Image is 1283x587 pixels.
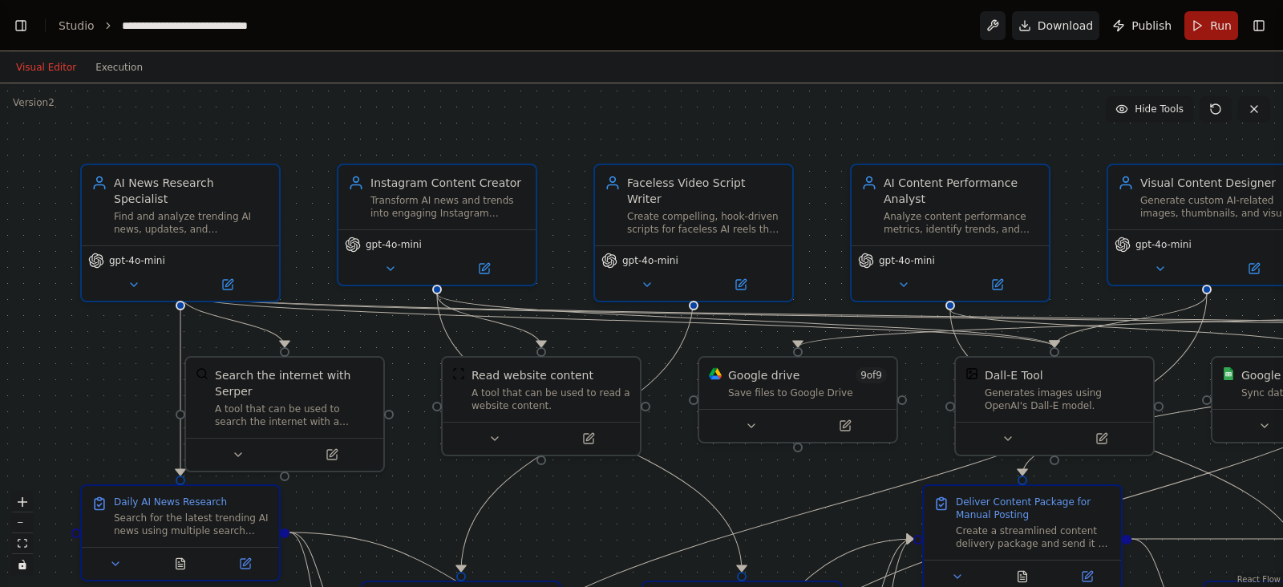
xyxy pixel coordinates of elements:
[452,367,465,380] img: ScrapeWebsiteTool
[1131,18,1172,34] span: Publish
[80,164,281,302] div: AI News Research SpecialistFind and analyze trending AI news, updates, and breakthrough research ...
[884,175,1039,207] div: AI Content Performance Analyst
[728,387,887,399] div: Save files to Google Drive
[1248,14,1270,37] button: Show right sidebar
[1059,567,1115,586] button: Open in side panel
[1038,18,1094,34] span: Download
[215,403,374,428] div: A tool that can be used to search the internet with a search_query. Supports different search typ...
[989,567,1057,586] button: No output available
[884,210,1039,236] div: Analyze content performance metrics, identify trends, and provide optimization recommendations fo...
[12,554,33,575] button: toggle interactivity
[593,164,794,302] div: Faceless Video Script WriterCreate compelling, hook-driven scripts for faceless AI reels that cap...
[370,175,526,191] div: Instagram Content Creator
[956,496,1111,521] div: Deliver Content Package for Manual Posting
[799,416,890,435] button: Open in side panel
[196,367,208,380] img: SerperDevTool
[985,387,1143,412] div: Generates images using OpenAI's Dall-E model.
[286,445,377,464] button: Open in side panel
[172,293,293,346] g: Edge from d7cdbdc1-c97b-46fc-96bd-57265f87ef4b to 1c993c33-c22a-4cba-8f6b-4a94b41d697e
[850,164,1050,302] div: AI Content Performance AnalystAnalyze content performance metrics, identify trends, and provide o...
[472,387,630,412] div: A tool that can be used to read a website content.
[879,254,935,267] span: gpt-4o-mini
[80,484,281,581] div: Daily AI News ResearchSearch for the latest trending AI news using multiple search engines ([PERS...
[1135,238,1192,251] span: gpt-4o-mini
[109,254,165,267] span: gpt-4o-mini
[59,19,95,32] a: Studio
[956,524,1111,550] div: Create a streamlined content delivery package and send it to [EMAIL_ADDRESS][DOMAIN_NAME] via ema...
[1184,11,1238,40] button: Run
[622,254,678,267] span: gpt-4o-mini
[147,554,215,573] button: No output available
[472,367,593,383] div: Read website content
[86,58,152,77] button: Execution
[1222,367,1235,380] img: Google Sheets
[429,293,549,346] g: Edge from c8fb1992-6142-4526-91ef-1d4665b923c0 to ab944bd2-a7eb-4ffd-9cb6-0d1b260e56c3
[985,367,1043,383] div: Dall-E Tool
[1210,18,1232,34] span: Run
[856,367,887,383] span: Number of enabled actions
[366,238,422,251] span: gpt-4o-mini
[709,367,722,380] img: Google Drive
[429,293,750,571] g: Edge from c8fb1992-6142-4526-91ef-1d4665b923c0 to ff02fefb-755a-41fc-9a29-4ede503eb66d
[1106,96,1193,122] button: Hide Tools
[952,275,1042,294] button: Open in side panel
[217,554,273,573] button: Open in side panel
[1046,293,1215,346] g: Edge from 0e619158-8614-418b-922e-b4194a867580 to 61175d3b-314f-4e2c-9d5e-ddbc76ac162e
[114,512,269,537] div: Search for the latest trending AI news using multiple search engines ([PERSON_NAME], Serply News,...
[182,275,273,294] button: Open in side panel
[439,259,529,278] button: Open in side panel
[114,210,269,236] div: Find and analyze trending AI news, updates, and breakthrough research daily using multiple search...
[59,18,294,34] nav: breadcrumb
[698,356,898,443] div: Google DriveGoogle drive9of9Save files to Google Drive
[184,356,385,472] div: SerperDevToolSearch the internet with SerperA tool that can be used to search the internet with a...
[695,275,786,294] button: Open in side panel
[12,512,33,533] button: zoom out
[1135,103,1184,115] span: Hide Tools
[1237,575,1281,584] a: React Flow attribution
[728,367,799,383] div: Google drive
[114,175,269,207] div: AI News Research Specialist
[337,164,537,286] div: Instagram Content CreatorTransform AI news and trends into engaging Instagram content including f...
[1056,429,1147,448] button: Open in side panel
[543,429,633,448] button: Open in side panel
[13,96,55,109] div: Version 2
[114,496,227,508] div: Daily AI News Research
[12,533,33,554] button: fit view
[627,175,783,207] div: Faceless Video Script Writer
[370,194,526,220] div: Transform AI news and trends into engaging Instagram content including faceless reel scripts, com...
[172,293,188,475] g: Edge from d7cdbdc1-c97b-46fc-96bd-57265f87ef4b to 8e4704ac-670b-45e1-8f1c-5a31b4c10340
[954,356,1155,456] div: DallEToolDall-E ToolGenerates images using OpenAI's Dall-E model.
[10,14,32,37] button: Show left sidebar
[965,367,978,380] img: DallETool
[1106,11,1178,40] button: Publish
[627,210,783,236] div: Create compelling, hook-driven scripts for faceless AI reels that capture attention in the first ...
[12,492,33,575] div: React Flow controls
[215,367,374,399] div: Search the internet with Serper
[6,58,86,77] button: Visual Editor
[441,356,641,456] div: ScrapeWebsiteToolRead website contentA tool that can be used to read a website content.
[12,492,33,512] button: zoom in
[1012,11,1100,40] button: Download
